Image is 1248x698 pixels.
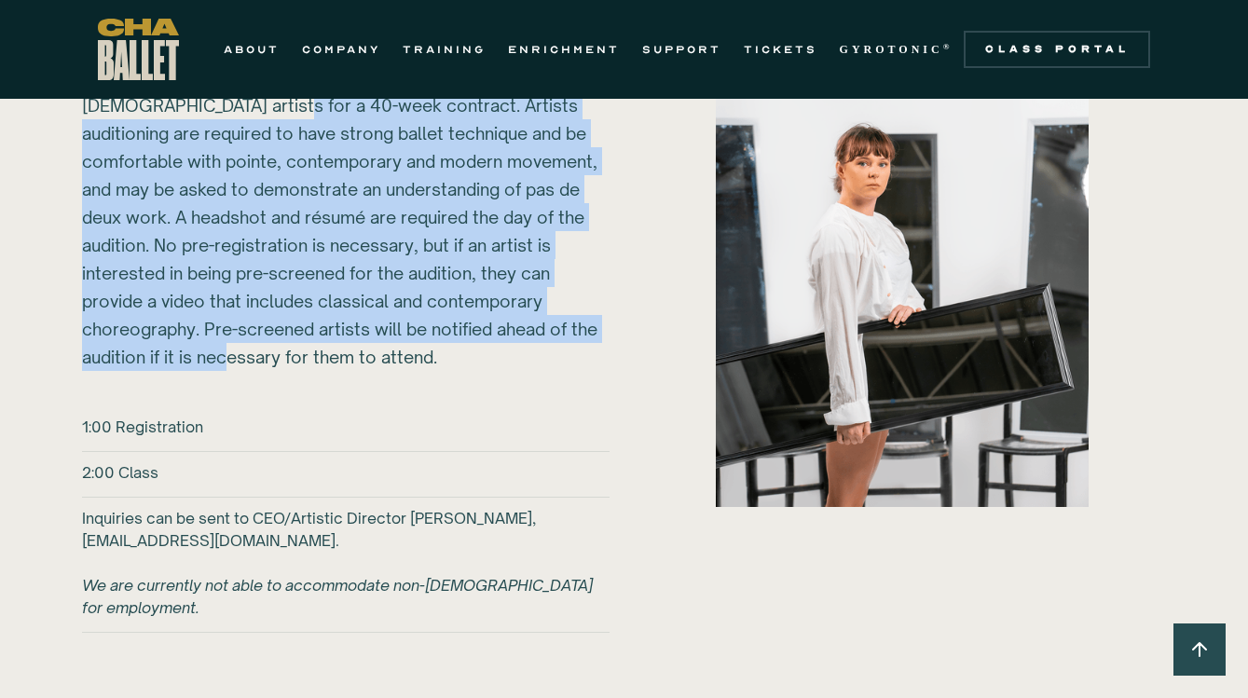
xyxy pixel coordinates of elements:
[224,38,280,61] a: ABOUT
[943,42,953,51] sup: ®
[82,576,593,617] em: We are currently not able to accommodate non-[DEMOGRAPHIC_DATA] for employment.
[98,19,179,80] a: home
[840,43,943,56] strong: GYROTONIC
[82,416,203,438] h6: 1:00 Registration
[840,38,953,61] a: GYROTONIC®
[508,38,620,61] a: ENRICHMENT
[82,507,610,619] h6: Inquiries can be sent to CEO/Artistic Director [PERSON_NAME], [EMAIL_ADDRESS][DOMAIN_NAME].
[744,38,817,61] a: TICKETS
[82,461,158,484] h6: 2:00 Class
[302,38,380,61] a: COMPANY
[403,38,486,61] a: TRAINING
[975,42,1139,57] div: Class Portal
[964,31,1150,68] a: Class Portal
[642,38,721,61] a: SUPPORT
